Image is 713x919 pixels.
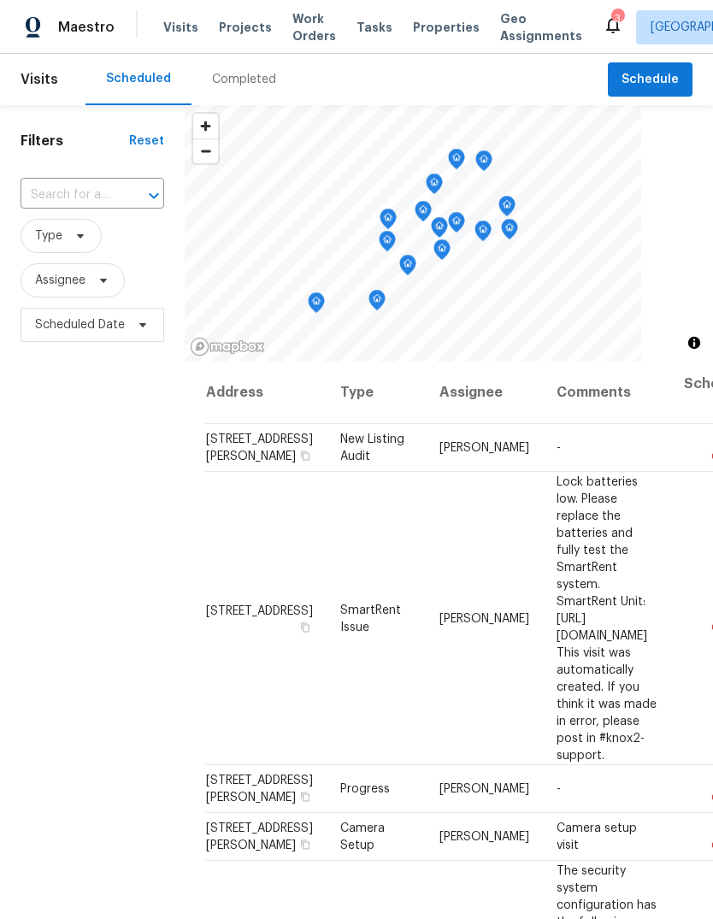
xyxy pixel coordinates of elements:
span: Visits [163,19,198,36]
span: Assignee [35,272,85,289]
span: Lock batteries low. Please replace the batteries and fully test the SmartRent system. SmartRent U... [557,475,657,761]
button: Copy Address [298,837,313,852]
div: Map marker [501,219,518,245]
div: Map marker [498,196,516,222]
span: Maestro [58,19,115,36]
div: Map marker [474,221,492,247]
div: Map marker [433,239,451,266]
span: Visits [21,61,58,98]
span: [STREET_ADDRESS][PERSON_NAME] [206,775,313,804]
div: Scheduled [106,70,171,87]
h1: Filters [21,133,129,150]
span: - [557,783,561,795]
button: Copy Address [298,448,313,463]
button: Zoom in [193,114,218,138]
div: Map marker [368,290,386,316]
div: Map marker [308,292,325,319]
th: Address [205,362,327,424]
span: Geo Assignments [500,10,582,44]
span: [PERSON_NAME] [439,612,529,624]
div: Map marker [448,149,465,175]
span: - [557,442,561,454]
span: Work Orders [292,10,336,44]
a: Mapbox homepage [190,337,265,356]
span: Toggle attribution [689,333,699,352]
span: Camera setup visit [557,822,637,851]
div: 3 [611,10,623,27]
button: Zoom out [193,138,218,163]
div: Map marker [431,217,448,244]
span: [PERSON_NAME] [439,442,529,454]
div: Map marker [426,174,443,200]
div: Map marker [379,231,396,257]
span: Schedule [622,69,679,91]
span: [STREET_ADDRESS][PERSON_NAME] [206,822,313,851]
span: Type [35,227,62,244]
span: Progress [340,783,390,795]
span: Projects [219,19,272,36]
th: Comments [543,362,670,424]
button: Schedule [608,62,692,97]
div: Completed [212,71,276,88]
button: Open [142,184,166,208]
th: Type [327,362,426,424]
div: Map marker [415,201,432,227]
span: Zoom out [193,139,218,163]
span: Properties [413,19,480,36]
div: Map marker [399,255,416,281]
div: Map marker [380,209,397,235]
div: Map marker [448,212,465,239]
span: [STREET_ADDRESS] [206,604,313,616]
span: [PERSON_NAME] [439,831,529,843]
canvas: Map [185,105,641,362]
span: Tasks [356,21,392,33]
span: [PERSON_NAME] [439,783,529,795]
button: Copy Address [298,619,313,634]
button: Toggle attribution [684,333,704,353]
span: Scheduled Date [35,316,125,333]
input: Search for an address... [21,182,116,209]
div: Map marker [475,150,492,177]
span: New Listing Audit [340,433,404,462]
span: Camera Setup [340,822,385,851]
button: Copy Address [298,789,313,804]
span: SmartRent Issue [340,604,401,633]
span: [STREET_ADDRESS][PERSON_NAME] [206,433,313,462]
div: Reset [129,133,164,150]
th: Assignee [426,362,543,424]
